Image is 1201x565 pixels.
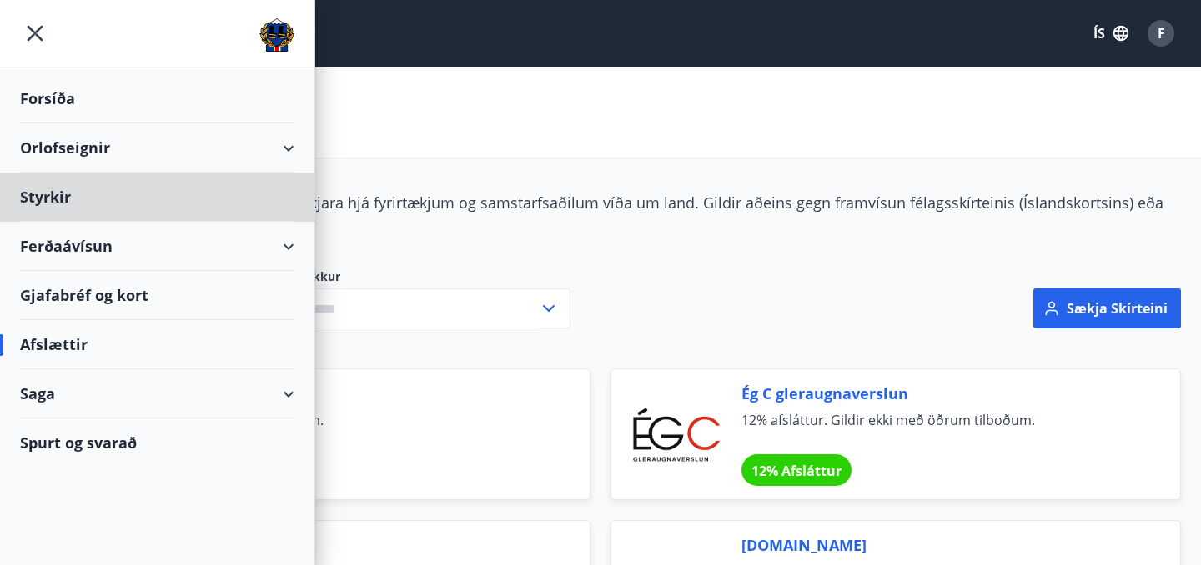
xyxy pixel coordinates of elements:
div: Styrkir [20,172,294,222]
button: menu [20,18,50,48]
span: 12% Afsláttur [751,462,842,480]
span: [DOMAIN_NAME] [151,534,550,556]
div: Spurt og svarað [20,418,294,467]
div: Saga [20,369,294,418]
span: [DOMAIN_NAME] [741,534,1140,556]
span: Félagsmenn njóta veglegra tilboða og sérkjara hjá fyrirtækjum og samstarfsaðilum víða um land. Gi... [20,192,1163,234]
div: Ferðaávísun [20,222,294,271]
button: Sækja skírteini [1033,288,1181,328]
div: Forsíða [20,74,294,123]
button: F [1141,13,1181,53]
button: ÍS [1084,18,1138,48]
div: Orlofseignir [20,123,294,172]
span: Ég C gleraugnaverslun [741,382,1140,404]
label: Flokkur [295,268,570,285]
img: union_logo [259,18,294,52]
div: Afslættir [20,320,294,369]
span: 10% afsláttur af gleraugum. [151,411,550,447]
div: Gjafabréf og kort [20,271,294,320]
span: 12% afsláttur. Gildir ekki með öðrum tilboðum. [741,411,1140,447]
span: Gleraugna Gallerí [151,382,550,404]
span: F [1158,24,1165,42]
